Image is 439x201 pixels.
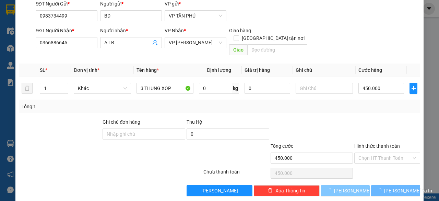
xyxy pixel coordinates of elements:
div: SĐT Người Nhận [36,27,97,34]
span: Tổng cước [271,143,293,149]
input: VD: Bàn, Ghế [137,83,194,94]
span: Giá trị hàng [245,67,270,73]
span: Giao [229,44,247,55]
span: Khác [78,83,127,93]
button: delete [22,83,33,94]
span: Đơn vị tính [74,67,99,73]
div: Người nhận [100,27,162,34]
span: kg [232,83,239,94]
button: [PERSON_NAME] [187,185,252,196]
span: [PERSON_NAME] và In [384,187,432,194]
div: Tổng: 1 [22,103,170,110]
span: VP Nhận [165,28,184,33]
button: plus [410,83,417,94]
button: [PERSON_NAME] [321,185,370,196]
span: Định lượng [207,67,231,73]
th: Ghi chú [293,64,356,77]
span: Thu Hộ [187,119,202,125]
input: Ghi Chú [296,83,353,94]
span: VP LÝ BÌNH [169,37,222,48]
input: Dọc đường [247,44,307,55]
span: loading [377,188,384,193]
span: Cước hàng [358,67,382,73]
span: delete [268,188,273,193]
span: user-add [152,40,158,45]
span: [PERSON_NAME] [334,187,371,194]
span: SL [40,67,45,73]
button: [PERSON_NAME] và In [371,185,420,196]
span: Tên hàng [137,67,159,73]
input: 0 [245,83,290,94]
button: deleteXóa Thông tin [254,185,320,196]
input: Ghi chú đơn hàng [103,129,185,139]
div: Chưa thanh toán [203,168,270,180]
span: [PERSON_NAME] [201,187,238,194]
span: Xóa Thông tin [275,187,305,194]
span: loading [327,188,334,193]
span: Giao hàng [229,28,251,33]
label: Ghi chú đơn hàng [103,119,140,125]
span: VP TÂN PHÚ [169,11,222,21]
span: plus [410,86,417,91]
span: [GEOGRAPHIC_DATA] tận nơi [239,34,307,42]
label: Hình thức thanh toán [354,143,400,149]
